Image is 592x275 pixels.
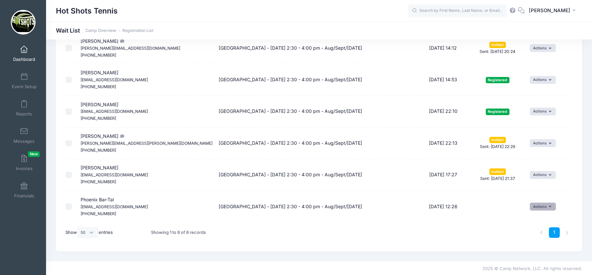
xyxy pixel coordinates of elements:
[81,46,180,51] small: [PERSON_NAME][EMAIL_ADDRESS][DOMAIN_NAME]
[486,77,509,83] span: Registered
[480,144,515,149] small: Sent: [DATE] 22:29
[81,102,148,121] span: [PERSON_NAME]
[122,28,153,33] a: Registration List
[549,227,560,238] a: 1
[530,76,556,84] button: Actions
[81,133,212,153] span: [PERSON_NAME]
[418,159,468,191] td: [DATE] 17:27
[216,159,418,191] td: [GEOGRAPHIC_DATA] - [DATE] 2:30 - 4:00 pm - Aug/Sept/[DATE]
[9,179,40,202] a: Financials
[480,176,515,181] small: Sent: [DATE] 21:37
[11,10,36,35] img: Hot Shots Tennis
[216,128,418,159] td: [GEOGRAPHIC_DATA] - [DATE] 2:30 - 4:00 pm - Aug/Sept/[DATE]
[81,165,148,184] span: [PERSON_NAME]
[81,141,212,146] small: [PERSON_NAME][EMAIL_ADDRESS][PERSON_NAME][DOMAIN_NAME]
[408,4,507,17] input: Search by First Name, Last Name, or Email...
[81,172,148,177] small: [EMAIL_ADDRESS][DOMAIN_NAME]
[118,134,124,138] i: Maisie was an active Hot Shots member last year and throughout the summer. Please help us get her...
[56,27,153,34] h1: Wait List
[216,64,418,96] td: [GEOGRAPHIC_DATA] - [DATE] 2:30 - 4:00 pm - Aug/Sept/[DATE]
[530,171,556,179] button: Actions
[56,3,118,18] h1: Hot Shots Tennis
[151,225,206,240] div: Showing 1 to 8 of 8 records
[13,138,35,144] span: Messages
[216,191,418,222] td: [GEOGRAPHIC_DATA] - [DATE] 2:30 - 4:00 pm - Aug/Sept/[DATE]
[530,44,556,52] button: Actions
[480,49,515,54] small: Sent: [DATE] 20:24
[81,53,116,58] small: [PHONE_NUMBER]
[118,39,124,43] i: It would be his first time playing tennis
[9,69,40,92] a: Event Setup
[418,128,468,159] td: [DATE] 22:13
[16,111,32,117] span: Reports
[418,191,468,222] td: [DATE] 12:26
[81,77,148,82] small: [EMAIL_ADDRESS][DOMAIN_NAME]
[489,42,506,48] span: Invited
[486,109,509,115] span: Registered
[77,227,99,238] select: Showentries
[81,179,116,184] small: [PHONE_NUMBER]
[65,227,113,238] label: Show entries
[9,151,40,174] a: InvoicesNew
[81,204,148,209] small: [EMAIL_ADDRESS][DOMAIN_NAME]
[418,96,468,127] td: [DATE] 22:10
[525,3,582,18] button: [PERSON_NAME]
[216,33,418,64] td: [GEOGRAPHIC_DATA] - [DATE] 2:30 - 4:00 pm - Aug/Sept/[DATE]
[28,151,40,157] span: New
[81,109,148,114] small: [EMAIL_ADDRESS][DOMAIN_NAME]
[81,197,148,216] span: Phoenix Bar-Tal
[489,168,506,175] span: Invited
[81,211,116,216] small: [PHONE_NUMBER]
[13,57,35,62] span: Dashboard
[9,124,40,147] a: Messages
[530,108,556,115] button: Actions
[81,84,116,89] small: [PHONE_NUMBER]
[9,42,40,65] a: Dashboard
[489,137,506,143] span: Invited
[81,116,116,121] small: [PHONE_NUMBER]
[16,166,33,171] span: Invoices
[12,84,37,89] span: Event Setup
[530,139,556,147] button: Actions
[86,28,116,33] a: Camp Overview
[418,33,468,64] td: [DATE] 14:12
[81,70,148,89] span: [PERSON_NAME]
[9,97,40,120] a: Reports
[482,266,582,271] span: 2025 © Camp Network, LLC. All rights reserved.
[14,193,34,199] span: Financials
[81,148,116,153] small: [PHONE_NUMBER]
[216,96,418,127] td: [GEOGRAPHIC_DATA] - [DATE] 2:30 - 4:00 pm - Aug/Sept/[DATE]
[530,203,556,211] button: Actions
[81,38,180,58] span: [PERSON_NAME]
[418,64,468,96] td: [DATE] 14:53
[529,7,570,14] span: [PERSON_NAME]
